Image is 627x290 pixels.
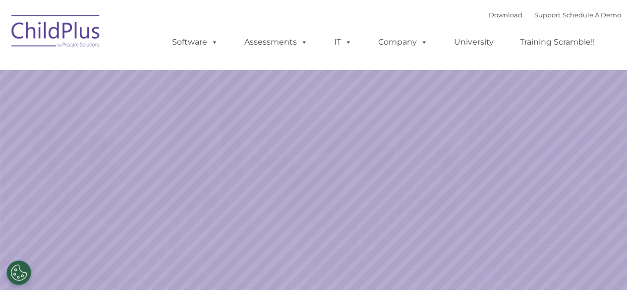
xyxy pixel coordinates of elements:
a: Download [489,11,522,19]
a: Software [162,32,228,52]
a: Company [368,32,438,52]
a: Assessments [234,32,318,52]
a: IT [324,32,362,52]
a: University [444,32,504,52]
a: Learn More [426,187,532,215]
a: Schedule A Demo [563,11,621,19]
img: ChildPlus by Procare Solutions [6,8,106,58]
a: Support [534,11,561,19]
button: Cookies Settings [6,260,31,285]
font: | [489,11,621,19]
a: Training Scramble!! [510,32,605,52]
